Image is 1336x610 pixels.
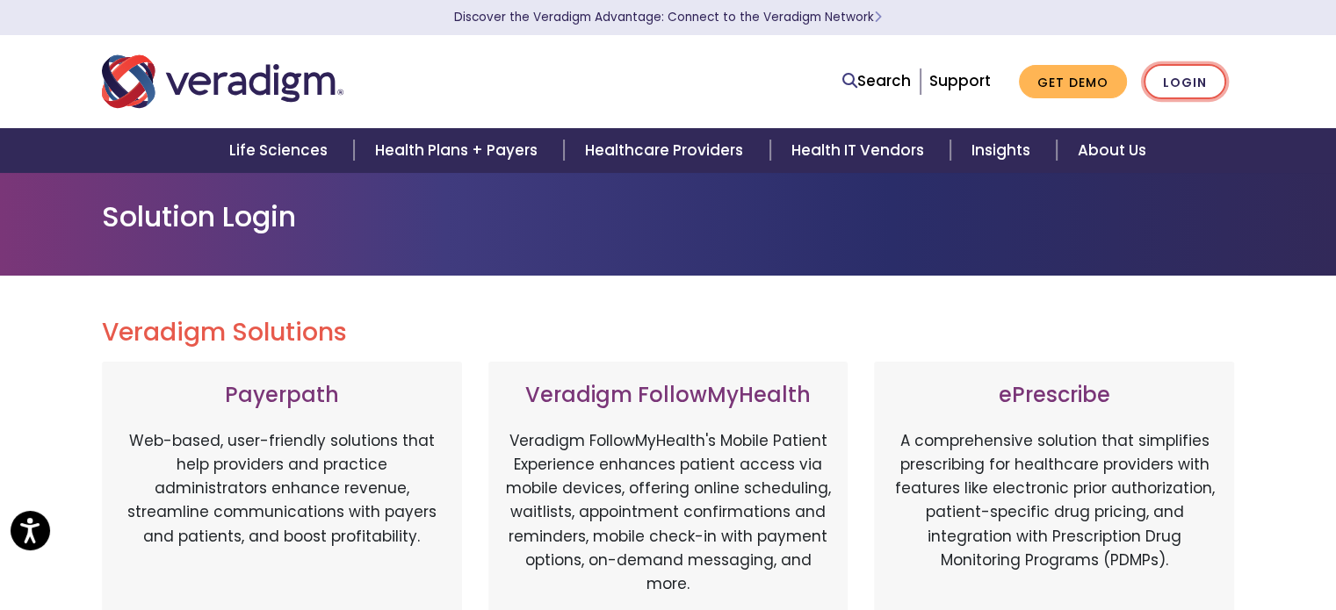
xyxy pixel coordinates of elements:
[892,383,1217,408] h3: ePrescribe
[506,383,831,408] h3: Veradigm FollowMyHealth
[102,318,1235,348] h2: Veradigm Solutions
[454,9,882,25] a: Discover the Veradigm Advantage: Connect to the Veradigm NetworkLearn More
[506,429,831,596] p: Veradigm FollowMyHealth's Mobile Patient Experience enhances patient access via mobile devices, o...
[208,128,354,173] a: Life Sciences
[770,128,950,173] a: Health IT Vendors
[1019,65,1127,99] a: Get Demo
[102,53,343,111] img: Veradigm logo
[929,70,991,91] a: Support
[119,383,444,408] h3: Payerpath
[102,200,1235,233] h1: Solution Login
[564,128,769,173] a: Healthcare Providers
[842,69,911,93] a: Search
[874,9,882,25] span: Learn More
[950,128,1057,173] a: Insights
[1144,64,1226,100] a: Login
[354,128,564,173] a: Health Plans + Payers
[1057,128,1167,173] a: About Us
